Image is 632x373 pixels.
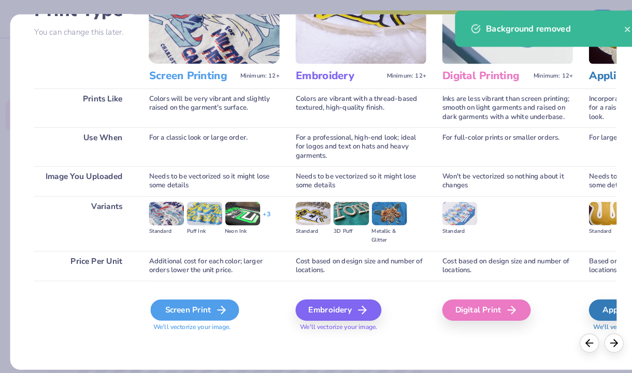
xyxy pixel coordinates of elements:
div: 3D Puff [324,220,358,229]
div: Embroidery [287,291,370,311]
img: Neon Ink [219,196,253,219]
div: + 3 [255,204,263,221]
img: Standard [572,196,606,219]
div: Background removed [472,22,606,34]
img: Standard [287,196,321,219]
div: Image You Uploaded [33,161,129,190]
div: Puff Ink [181,220,216,229]
div: Inks are less vibrant than screen printing; smooth on light garments and raised on dark garments ... [429,86,556,124]
div: For a professional, high-end look; ideal for logos and text on hats and heavy garments. [287,124,414,161]
div: Additional cost for each color; larger orders lower the unit price. [145,244,271,273]
div: Won't be vectorized so nothing about it changes [429,161,556,190]
div: Standard [429,220,464,229]
div: Cost based on design size and number of locations. [429,244,556,273]
div: Cost based on design size and number of locations. [287,244,414,273]
div: Needs to be vectorized so it might lose some details [287,161,414,190]
h3: Embroidery [287,67,371,81]
div: For a classic look or large order. [145,124,271,161]
div: Screen Print [146,291,232,311]
img: Puff Ink [181,196,216,219]
img: Metallic & Glitter [361,196,395,219]
h3: Screen Printing [145,67,229,81]
div: Metallic & Glitter [361,220,395,238]
h3: Digital Printing [429,67,514,81]
span: Minimum: 12+ [233,70,271,78]
div: Variants [33,190,129,244]
div: Colors are vibrant with a thread-based textured, high-quality finish. [287,86,414,124]
span: We'll vectorize your image. [287,314,414,322]
div: For full-color prints or smaller orders. [429,124,556,161]
div: Price Per Unit [33,244,129,273]
img: Standard [429,196,464,219]
div: Needs to be vectorized so it might lose some details [145,161,271,190]
div: Use When [33,124,129,161]
div: Digital Print [429,291,515,311]
div: Standard [145,220,179,229]
span: Minimum: 12+ [376,70,414,78]
img: Standard [145,196,179,219]
div: Neon Ink [219,220,253,229]
img: 3D Puff [324,196,358,219]
span: Minimum: 12+ [518,70,556,78]
div: Colors will be very vibrant and slightly raised on the garment's surface. [145,86,271,124]
p: You can change this later. [33,27,129,36]
button: close [606,22,613,34]
span: We'll vectorize your image. [145,314,271,322]
div: Standard [572,220,606,229]
div: Standard [287,220,321,229]
div: Prints Like [33,86,129,124]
